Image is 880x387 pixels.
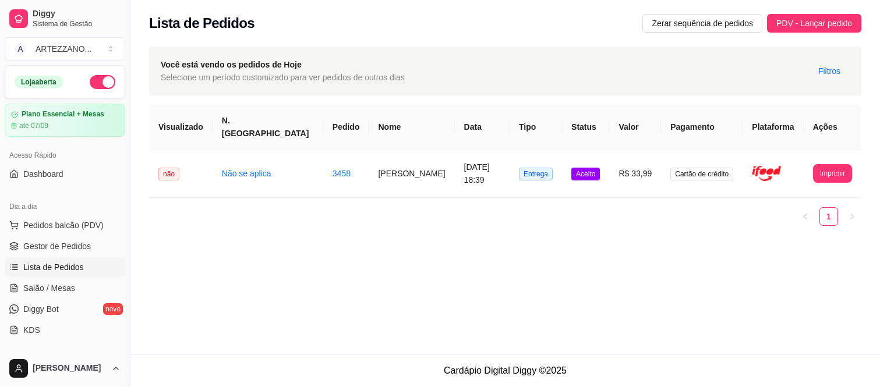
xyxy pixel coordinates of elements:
span: left [802,213,809,220]
span: Entrega [519,168,553,180]
button: Pedidos balcão (PDV) [5,216,125,235]
div: Dia a dia [5,197,125,216]
li: Previous Page [796,207,815,226]
th: Pedido [323,105,369,150]
span: Pedidos balcão (PDV) [23,219,104,231]
span: Diggy [33,9,121,19]
article: até 07/09 [19,121,48,130]
th: Ações [804,105,861,150]
th: Status [562,105,609,150]
span: Dashboard [23,168,63,180]
span: Filtros [818,65,840,77]
button: [PERSON_NAME] [5,354,125,382]
div: ARTEZZANO ... [36,43,91,55]
div: Loja aberta [15,76,63,88]
a: KDS [5,321,125,339]
th: N. [GEOGRAPHIC_DATA] [213,105,323,150]
a: DiggySistema de Gestão [5,5,125,33]
td: [DATE] 18:39 [455,150,510,198]
span: Diggy Bot [23,303,59,315]
span: Sistema de Gestão [33,19,121,29]
td: [PERSON_NAME] [369,150,454,198]
footer: Cardápio Digital Diggy © 2025 [130,354,880,387]
a: 1 [820,208,837,225]
th: Valor [609,105,661,150]
a: Diggy Botnovo [5,300,125,318]
h2: Lista de Pedidos [149,14,255,33]
th: Plataforma [743,105,803,150]
td: R$ 33,99 [609,150,661,198]
a: Salão / Mesas [5,279,125,297]
span: Gestor de Pedidos [23,240,91,252]
span: A [15,43,26,55]
button: Select a team [5,37,125,61]
a: Plano Essencial + Mesasaté 07/09 [5,104,125,137]
span: Zerar sequência de pedidos [652,17,753,30]
span: Aceito [571,168,600,180]
span: [PERSON_NAME] [33,363,107,374]
th: Visualizado [149,105,213,150]
span: Cartão de crédito [670,168,733,180]
th: Pagamento [661,105,743,150]
span: não [158,168,179,180]
div: Acesso Rápido [5,146,125,165]
a: Lista de Pedidos [5,258,125,276]
button: PDV - Lançar pedido [767,14,861,33]
button: Alterar Status [90,75,115,89]
span: PDV - Lançar pedido [776,17,852,30]
button: Filtros [809,62,850,80]
article: Plano Essencial + Mesas [22,110,104,119]
th: Nome [369,105,454,150]
span: right [849,213,856,220]
button: right [843,207,861,226]
a: Gestor de Pedidos [5,237,125,255]
img: ifood [752,159,781,188]
strong: Você está vendo os pedidos de Hoje [161,60,302,69]
span: KDS [23,324,40,336]
a: Dashboard [5,165,125,183]
button: Imprimir [813,164,852,183]
li: 1 [819,207,838,226]
span: Lista de Pedidos [23,261,84,273]
span: Selecione um período customizado para ver pedidos de outros dias [161,71,405,84]
button: Zerar sequência de pedidos [642,14,762,33]
li: Next Page [843,207,861,226]
a: 3458 [333,169,351,178]
button: left [796,207,815,226]
th: Data [455,105,510,150]
a: Não se aplica [222,169,271,178]
span: Salão / Mesas [23,282,75,294]
th: Tipo [510,105,562,150]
